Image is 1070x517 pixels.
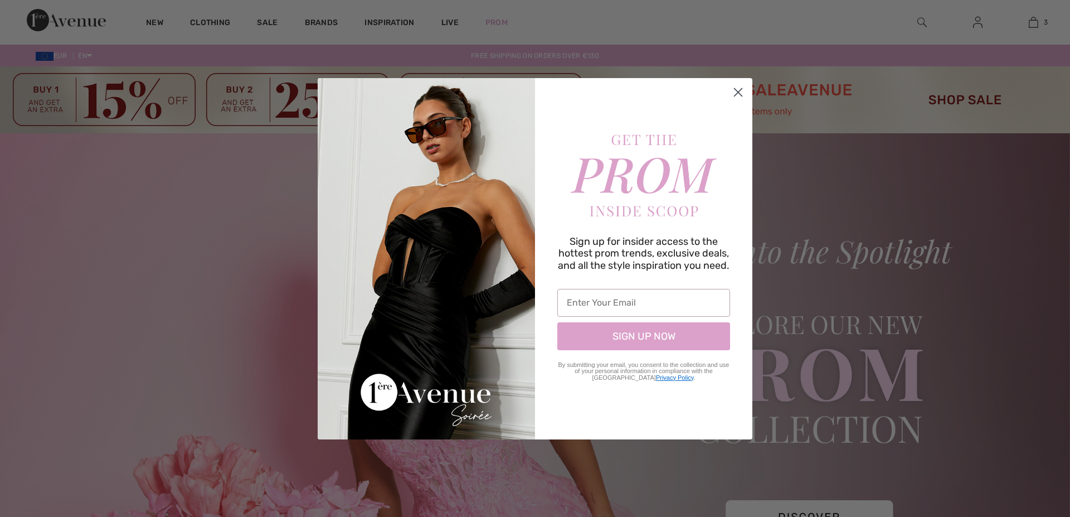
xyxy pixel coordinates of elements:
[558,235,729,272] span: Sign up for insider access to the hottest prom trends, exclusive deals, and all the style inspira...
[318,78,535,439] img: Get the prom inside scoop
[557,289,730,317] input: Enter Your Email
[728,83,748,102] button: Close dialog
[656,374,694,381] a: Privacy Policy
[546,131,741,219] img: Get the prom inside scoop
[557,322,730,350] button: SIGN UP NOW
[558,361,729,381] span: By submitting your email, you consent to the collection and use of your personal information in c...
